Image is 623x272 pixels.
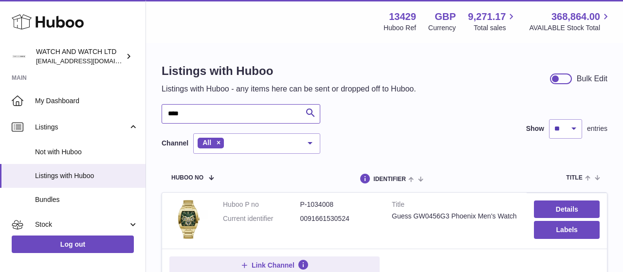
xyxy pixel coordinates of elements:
span: Total sales [474,23,517,33]
span: 368,864.00 [551,10,600,23]
span: Bundles [35,195,138,204]
span: [EMAIL_ADDRESS][DOMAIN_NAME] [36,57,143,65]
a: Details [534,200,600,218]
div: Bulk Edit [577,73,607,84]
span: All [202,139,211,146]
span: Listings [35,123,128,132]
label: Channel [162,139,188,148]
dt: Huboo P no [223,200,300,209]
dd: 0091661530524 [300,214,378,223]
span: Huboo no [171,175,203,181]
a: Log out [12,236,134,253]
a: 368,864.00 AVAILABLE Stock Total [529,10,611,33]
span: 9,271.17 [468,10,506,23]
div: WATCH AND WATCH LTD [36,47,124,66]
strong: Title [392,200,519,212]
span: Stock [35,220,128,229]
strong: GBP [435,10,456,23]
dd: P-1034008 [300,200,378,209]
div: Currency [428,23,456,33]
button: Labels [534,221,600,238]
p: Listings with Huboo - any items here can be sent or dropped off to Huboo. [162,84,416,94]
span: title [566,175,582,181]
span: AVAILABLE Stock Total [529,23,611,33]
span: Not with Huboo [35,147,138,157]
label: Show [526,124,544,133]
a: 9,271.17 Total sales [468,10,517,33]
span: entries [587,124,607,133]
span: identifier [373,176,406,182]
span: Link Channel [252,261,294,270]
strong: 13429 [389,10,416,23]
img: internalAdmin-13429@internal.huboo.com [12,49,26,64]
div: Huboo Ref [384,23,416,33]
div: Guess GW0456G3 Phoenix Men's Watch [392,212,519,221]
img: Guess GW0456G3 Phoenix Men's Watch [169,200,208,239]
dt: Current identifier [223,214,300,223]
span: Listings with Huboo [35,171,138,181]
span: My Dashboard [35,96,138,106]
h1: Listings with Huboo [162,63,416,79]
